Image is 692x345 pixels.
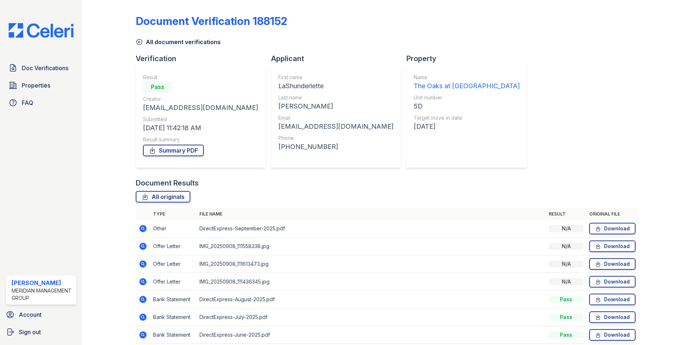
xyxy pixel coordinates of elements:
[143,145,204,156] a: Summary PDF
[136,14,287,27] div: Document Verification 188152
[197,255,546,273] td: IMG_20250908_111613473.jpg
[589,329,636,341] a: Download
[197,238,546,255] td: IMG_20250908_111558338.jpg
[136,38,221,46] a: All document verifications
[150,273,197,291] td: Offer Letter
[278,122,393,132] div: [EMAIL_ADDRESS][DOMAIN_NAME]
[3,307,79,322] a: Account
[197,291,546,308] td: DirectExpress-August-2025.pdf
[549,296,583,303] div: Pass
[143,81,172,93] div: Pass
[6,61,76,75] a: Doc Verifications
[278,81,393,91] div: LaShunderlette
[406,54,533,64] div: Property
[197,208,546,220] th: File name
[3,325,79,339] a: Sign out
[278,74,393,81] div: First name
[19,310,42,319] span: Account
[143,103,258,113] div: [EMAIL_ADDRESS][DOMAIN_NAME]
[143,136,258,143] div: Result summary
[197,273,546,291] td: IMG_20250908_111436345.jpg
[12,278,73,287] div: [PERSON_NAME]
[549,278,583,285] div: N/A
[278,101,393,111] div: [PERSON_NAME]
[278,142,393,152] div: [PHONE_NUMBER]
[589,276,636,287] a: Download
[12,287,73,302] div: Meridian Management Group
[278,135,393,142] div: Phone
[589,258,636,270] a: Download
[278,114,393,122] div: Email
[150,255,197,273] td: Offer Letter
[549,331,583,338] div: Pass
[6,78,76,93] a: Properties
[589,311,636,323] a: Download
[586,208,638,220] th: Original file
[414,74,520,81] div: Name
[150,308,197,326] td: Bank Statement
[414,114,520,122] div: Target move in date
[197,220,546,238] td: DirectExpress-September-2025.pdf
[143,123,258,133] div: [DATE] 11:42:18 AM
[549,260,583,268] div: N/A
[143,74,258,81] div: Result
[150,326,197,344] td: Bank Statement
[136,178,199,188] div: Document Results
[414,101,520,111] div: 5D
[143,116,258,123] div: Submitted
[150,220,197,238] td: Other
[6,95,76,110] a: FAQ
[150,238,197,255] td: Offer Letter
[546,208,586,220] th: Result
[22,64,68,72] span: Doc Verifications
[549,225,583,232] div: N/A
[197,326,546,344] td: DirectExpress-June-2025.pdf
[22,98,33,107] span: FAQ
[589,223,636,234] a: Download
[278,94,393,101] div: Last name
[19,328,41,336] span: Sign out
[197,308,546,326] td: DirectExpress-July-2025.pdf
[414,122,520,132] div: [DATE]
[589,240,636,252] a: Download
[150,291,197,308] td: Bank Statement
[549,243,583,250] div: N/A
[143,95,258,103] div: Creator
[22,81,50,90] span: Properties
[414,74,520,91] a: Name The Oaks at [GEOGRAPHIC_DATA]
[271,54,406,64] div: Applicant
[589,294,636,305] a: Download
[414,94,520,101] div: Unit number
[136,54,271,64] div: Verification
[549,314,583,321] div: Pass
[3,23,79,38] img: CE_Logo_Blue-a8612792a0a2168367f1c8372b55b34899dd931a85d93a1a3d3e32e68fde9ad4.png
[414,81,520,91] div: The Oaks at [GEOGRAPHIC_DATA]
[150,208,197,220] th: Type
[136,191,190,203] a: All originals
